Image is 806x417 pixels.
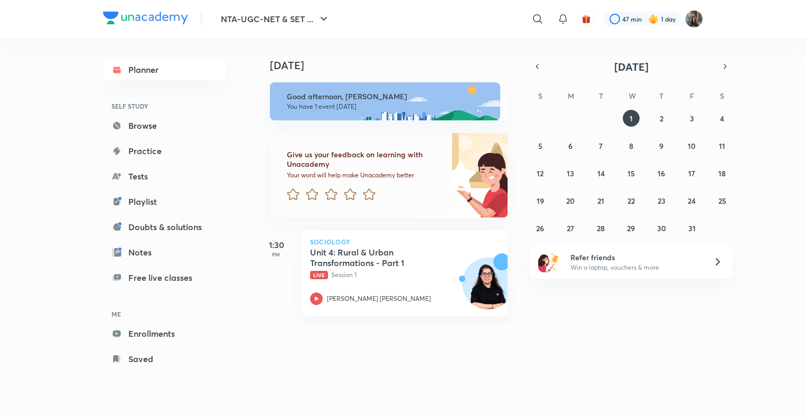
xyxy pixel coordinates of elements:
[688,223,696,233] abbr: October 31, 2025
[103,323,226,344] a: Enrollments
[287,171,441,179] p: Your word will help make Unacademy better
[653,165,670,182] button: October 16, 2025
[623,165,640,182] button: October 15, 2025
[690,91,694,101] abbr: Friday
[599,141,603,151] abbr: October 7, 2025
[653,137,670,154] button: October 9, 2025
[627,168,635,178] abbr: October 15, 2025
[287,150,441,169] h6: Give us your feedback on learning with Unacademy
[653,110,670,127] button: October 2, 2025
[582,14,591,24] img: avatar
[629,141,633,151] abbr: October 8, 2025
[659,91,663,101] abbr: Thursday
[310,239,499,245] p: Sociology
[532,165,549,182] button: October 12, 2025
[593,220,610,236] button: October 28, 2025
[623,137,640,154] button: October 8, 2025
[327,294,431,304] p: [PERSON_NAME] [PERSON_NAME]
[688,196,696,206] abbr: October 24, 2025
[720,113,724,124] abbr: October 4, 2025
[712,376,794,405] iframe: Help widget launcher
[570,252,700,263] h6: Refer friends
[714,110,730,127] button: October 4, 2025
[287,102,491,111] p: You have 1 event [DATE]
[593,137,610,154] button: October 7, 2025
[255,251,297,258] p: PM
[627,196,635,206] abbr: October 22, 2025
[255,239,297,251] h5: 1:30
[103,191,226,212] a: Playlist
[688,141,696,151] abbr: October 10, 2025
[627,223,635,233] abbr: October 29, 2025
[545,59,718,74] button: [DATE]
[578,11,595,27] button: avatar
[718,196,726,206] abbr: October 25, 2025
[658,196,666,206] abbr: October 23, 2025
[568,141,573,151] abbr: October 6, 2025
[562,192,579,209] button: October 20, 2025
[537,196,544,206] abbr: October 19, 2025
[562,137,579,154] button: October 6, 2025
[683,220,700,236] button: October 31, 2025
[538,91,542,101] abbr: Sunday
[688,168,695,178] abbr: October 17, 2025
[310,247,442,268] h5: Unit 4: Rural & Urban Transformations - Part 1
[103,305,226,323] h6: ME
[538,251,559,272] img: referral
[623,110,640,127] button: October 1, 2025
[103,348,226,369] a: Saved
[568,91,574,101] abbr: Monday
[599,91,603,101] abbr: Tuesday
[562,220,579,236] button: October 27, 2025
[570,263,700,272] p: Win a laptop, vouchers & more
[648,14,659,24] img: streak
[538,141,542,151] abbr: October 5, 2025
[593,165,610,182] button: October 14, 2025
[103,59,226,80] a: Planner
[463,263,513,314] img: Avatar
[659,141,663,151] abbr: October 9, 2025
[270,59,518,72] h4: [DATE]
[537,168,543,178] abbr: October 12, 2025
[532,192,549,209] button: October 19, 2025
[566,196,575,206] abbr: October 20, 2025
[532,137,549,154] button: October 5, 2025
[653,220,670,236] button: October 30, 2025
[714,165,730,182] button: October 18, 2025
[103,12,188,24] img: Company Logo
[103,242,226,263] a: Notes
[532,220,549,236] button: October 26, 2025
[597,223,605,233] abbr: October 28, 2025
[103,97,226,115] h6: SELF STUDY
[310,271,328,279] span: Live
[653,192,670,209] button: October 23, 2025
[597,196,604,206] abbr: October 21, 2025
[630,113,633,124] abbr: October 1, 2025
[214,8,336,30] button: NTA-UGC-NET & SET ...
[103,267,226,288] a: Free live classes
[103,115,226,136] a: Browse
[658,168,665,178] abbr: October 16, 2025
[683,165,700,182] button: October 17, 2025
[287,92,491,101] h6: Good afternoon, [PERSON_NAME]
[103,216,226,238] a: Doubts & solutions
[714,192,730,209] button: October 25, 2025
[714,137,730,154] button: October 11, 2025
[719,141,725,151] abbr: October 11, 2025
[629,91,636,101] abbr: Wednesday
[567,223,574,233] abbr: October 27, 2025
[103,166,226,187] a: Tests
[103,140,226,162] a: Practice
[683,110,700,127] button: October 3, 2025
[660,113,663,124] abbr: October 2, 2025
[683,137,700,154] button: October 10, 2025
[270,82,500,120] img: afternoon
[536,223,544,233] abbr: October 26, 2025
[623,220,640,236] button: October 29, 2025
[562,165,579,182] button: October 13, 2025
[103,12,188,27] a: Company Logo
[685,10,703,28] img: Yashika Sanjay Hargunani
[690,113,694,124] abbr: October 3, 2025
[718,168,726,178] abbr: October 18, 2025
[623,192,640,209] button: October 22, 2025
